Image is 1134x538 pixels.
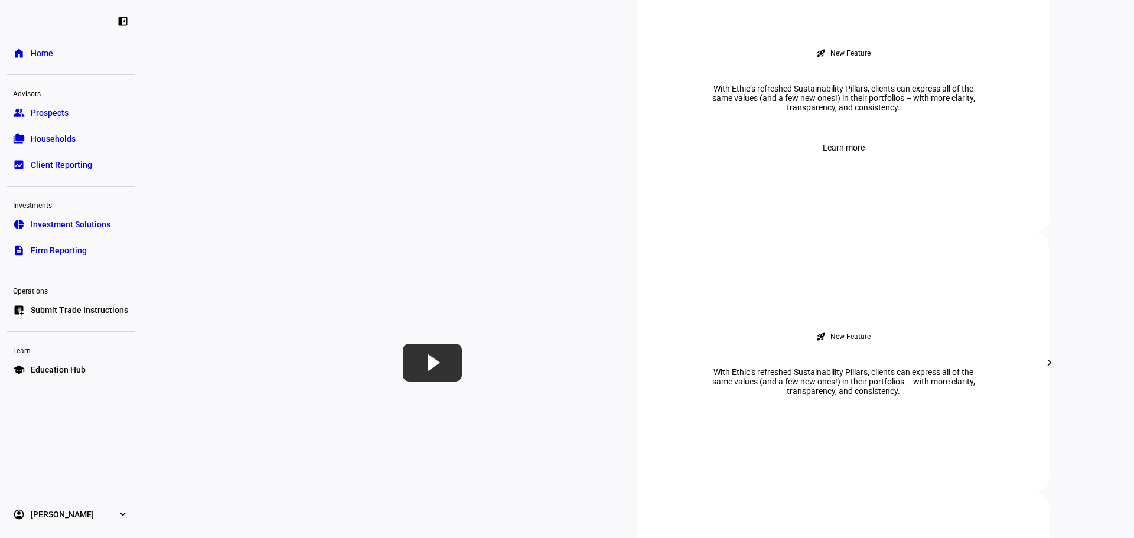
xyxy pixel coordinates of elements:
span: Investment Solutions [31,219,110,230]
div: Learn [7,341,135,358]
span: Submit Trade Instructions [31,304,128,316]
span: Learn more [823,136,865,159]
div: Investments [7,196,135,213]
eth-mat-symbol: list_alt_add [13,304,25,316]
eth-mat-symbol: account_circle [13,508,25,520]
eth-mat-symbol: home [13,47,25,59]
eth-mat-symbol: left_panel_close [117,15,129,27]
a: descriptionFirm Reporting [7,239,135,262]
eth-mat-symbol: bid_landscape [13,159,25,171]
eth-mat-symbol: folder_copy [13,133,25,145]
eth-mat-symbol: description [13,244,25,256]
span: Households [31,133,76,145]
eth-mat-symbol: expand_more [117,508,129,520]
eth-mat-symbol: group [13,107,25,119]
button: Learn more [809,136,879,159]
mat-icon: rocket_launch [816,48,826,58]
div: With Ethic’s refreshed Sustainability Pillars, clients can express all of the same values (and a ... [696,84,991,112]
a: homeHome [7,41,135,65]
mat-icon: chevron_right [1042,356,1057,370]
a: folder_copyHouseholds [7,127,135,151]
div: New Feature [830,48,871,58]
a: bid_landscapeClient Reporting [7,153,135,177]
eth-mat-symbol: pie_chart [13,219,25,230]
div: With Ethic’s refreshed Sustainability Pillars, clients can express all of the same values (and a ... [696,367,991,396]
span: Education Hub [31,364,86,376]
span: Home [31,47,53,59]
div: Operations [7,282,135,298]
div: Advisors [7,84,135,101]
span: Firm Reporting [31,244,87,256]
eth-mat-symbol: school [13,364,25,376]
span: Prospects [31,107,69,119]
mat-icon: rocket_launch [816,332,826,341]
span: Client Reporting [31,159,92,171]
a: groupProspects [7,101,135,125]
div: New Feature [830,332,871,341]
span: [PERSON_NAME] [31,508,94,520]
a: pie_chartInvestment Solutions [7,213,135,236]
